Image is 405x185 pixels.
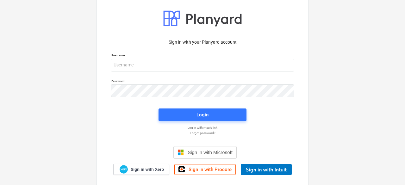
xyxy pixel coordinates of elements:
[131,167,164,172] span: Sign in with Xero
[159,108,246,121] button: Login
[113,164,170,175] a: Sign in with Xero
[108,126,297,130] a: Log in with magic link
[111,79,294,84] p: Password
[188,150,233,155] span: Sign in with Microsoft
[196,111,209,119] div: Login
[111,39,294,46] p: Sign in with your Planyard account
[108,131,297,135] a: Forgot password?
[178,149,184,156] img: Microsoft logo
[174,164,236,175] a: Sign in with Procore
[120,165,128,174] img: Xero logo
[111,53,294,59] p: Username
[111,59,294,71] input: Username
[189,167,232,172] span: Sign in with Procore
